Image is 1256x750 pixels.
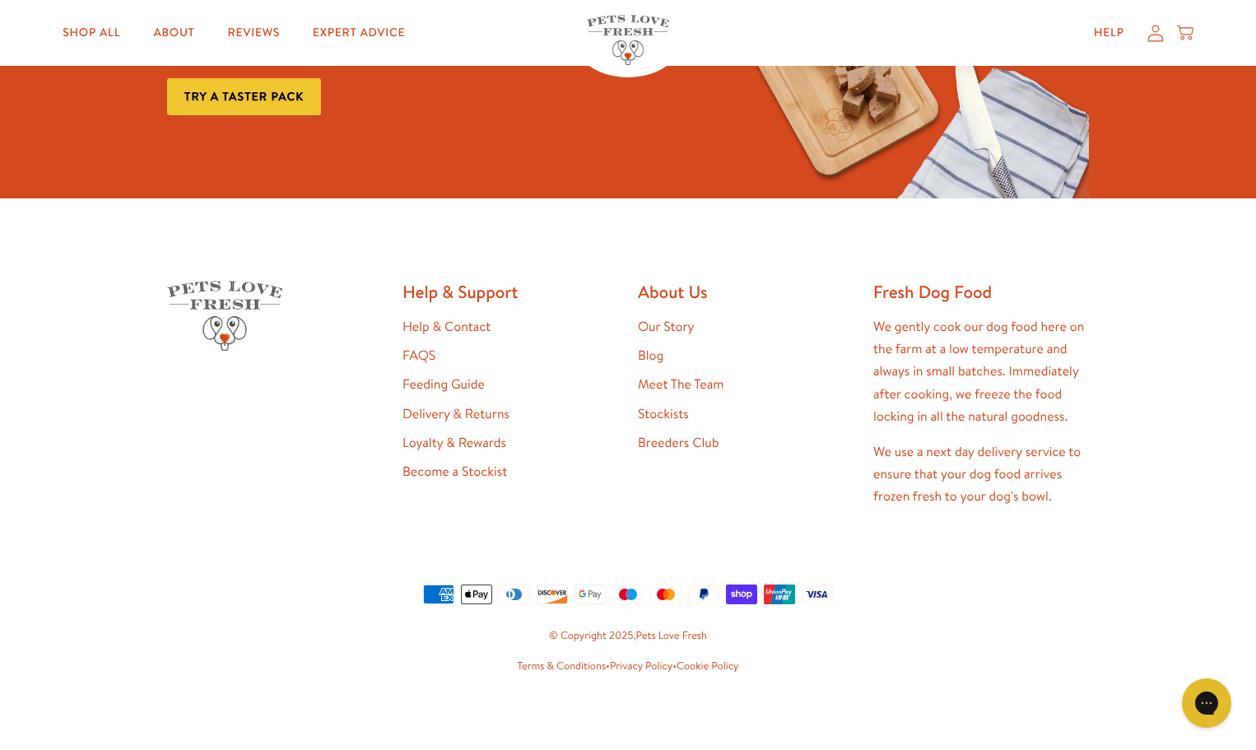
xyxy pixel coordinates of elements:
[873,441,1089,509] p: We use a next day delivery service to ensure that your dog food arrives frozen fresh to your dog'...
[402,463,507,481] a: Become a Stockist
[167,658,1089,676] small: • •
[402,375,485,394] a: Feeding Guide
[1174,673,1240,734] iframe: Gorgias live chat messenger
[638,405,689,423] a: Stockists
[873,316,1089,428] p: We gently cook our dog food here on the farm at a low temperature and always in small batches. Im...
[638,318,695,336] a: Our Story
[402,318,491,336] a: Help & Contact
[167,627,1089,645] small: © Copyright 2025,
[402,347,435,365] a: FAQS
[49,16,133,49] a: Shop All
[517,659,606,673] a: Terms & Conditions
[638,375,723,394] a: Meet The Team
[638,347,663,365] a: Blog
[167,78,321,115] a: Try a taster pack
[300,16,418,49] a: Expert Advice
[140,16,207,49] a: About
[402,281,618,303] h2: Help & Support
[402,434,506,452] a: Loyalty & Rewards
[873,281,1089,303] h2: Fresh Dog Food
[402,405,509,423] a: Delivery & Returns
[1081,16,1137,49] a: Help
[677,659,738,673] a: Cookie Policy
[215,16,293,49] a: Reviews
[610,659,672,673] a: Privacy Policy
[167,281,282,351] img: Pets Love Fresh
[638,434,719,452] a: Breeders Club
[587,15,669,65] img: Pets Love Fresh
[638,281,854,303] h2: About Us
[636,628,707,643] a: Pets Love Fresh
